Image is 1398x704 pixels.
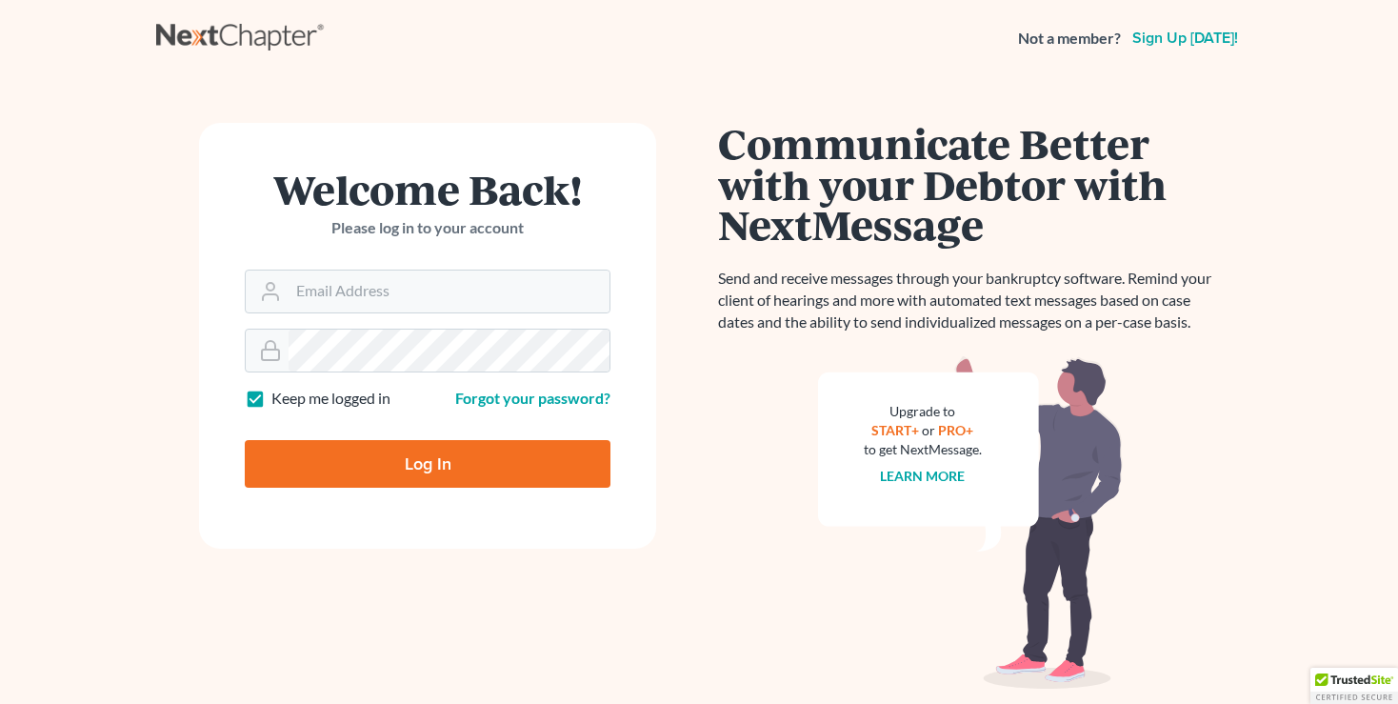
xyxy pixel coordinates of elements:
div: to get NextMessage. [864,440,982,459]
a: Forgot your password? [455,389,610,407]
span: or [923,422,936,438]
strong: Not a member? [1018,28,1121,50]
div: TrustedSite Certified [1310,668,1398,704]
input: Email Address [289,271,609,312]
p: Please log in to your account [245,217,610,239]
h1: Welcome Back! [245,169,610,210]
img: nextmessage_bg-59042aed3d76b12b5cd301f8e5b87938c9018125f34e5fa2b7a6b67550977c72.svg [818,356,1123,690]
a: Sign up [DATE]! [1128,30,1242,46]
h1: Communicate Better with your Debtor with NextMessage [718,123,1223,245]
input: Log In [245,440,610,488]
a: Learn more [881,468,966,484]
label: Keep me logged in [271,388,390,410]
p: Send and receive messages through your bankruptcy software. Remind your client of hearings and mo... [718,268,1223,333]
a: START+ [872,422,920,438]
a: PRO+ [939,422,974,438]
div: Upgrade to [864,402,982,421]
